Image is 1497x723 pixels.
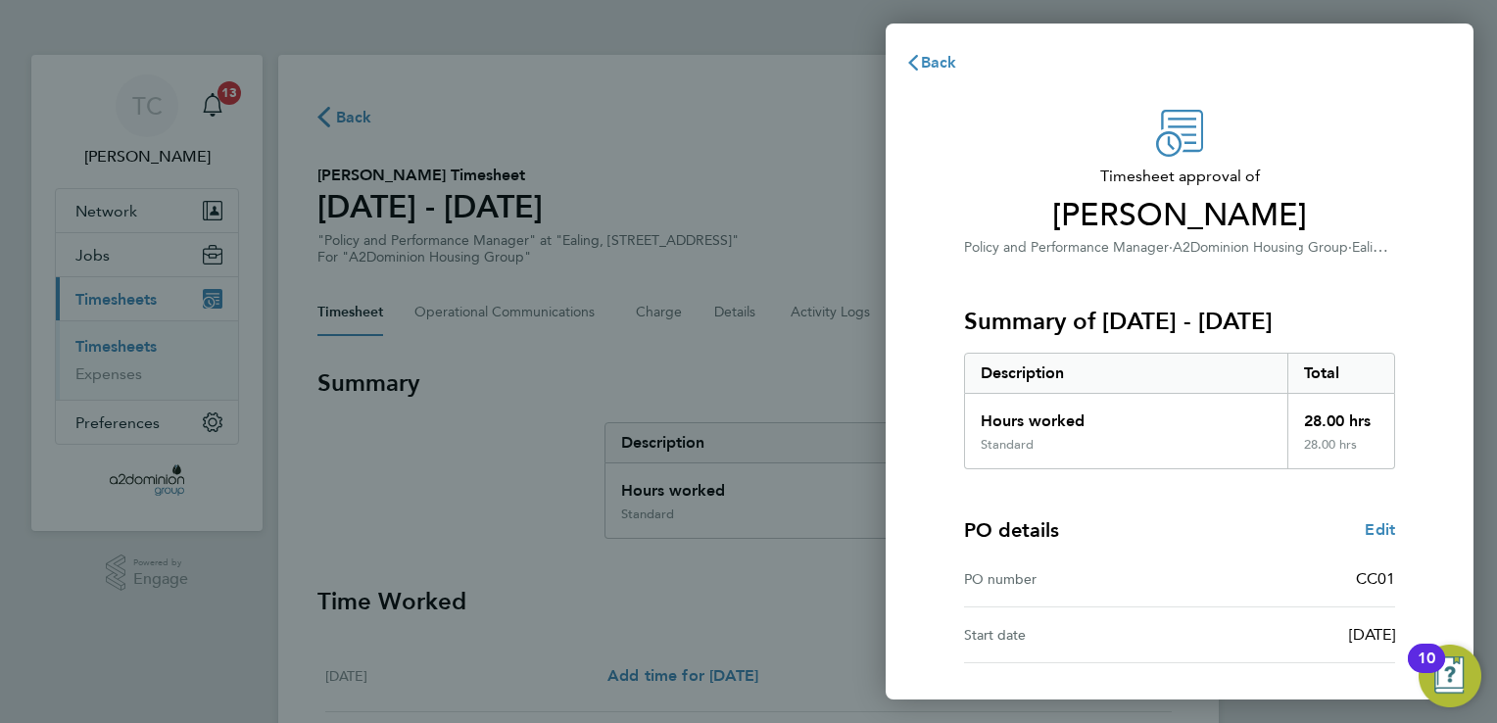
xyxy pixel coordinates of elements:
[964,306,1395,337] h3: Summary of [DATE] - [DATE]
[964,196,1395,235] span: [PERSON_NAME]
[1365,518,1395,542] a: Edit
[1287,437,1395,468] div: 28.00 hrs
[1173,239,1348,256] span: A2Dominion Housing Group
[1365,520,1395,539] span: Edit
[1287,354,1395,393] div: Total
[1419,645,1481,707] button: Open Resource Center, 10 new notifications
[921,53,957,72] span: Back
[964,567,1180,591] div: PO number
[965,354,1287,393] div: Description
[964,165,1395,188] span: Timesheet approval of
[886,43,977,82] button: Back
[965,394,1287,437] div: Hours worked
[1287,394,1395,437] div: 28.00 hrs
[1356,569,1395,588] span: CC01
[1180,623,1395,647] div: [DATE]
[964,353,1395,469] div: Summary of 25 - 31 Aug 2025
[964,516,1059,544] h4: PO details
[964,623,1180,647] div: Start date
[981,437,1034,453] div: Standard
[964,239,1169,256] span: Policy and Performance Manager
[1418,658,1435,684] div: 10
[1169,239,1173,256] span: ·
[1348,239,1352,256] span: ·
